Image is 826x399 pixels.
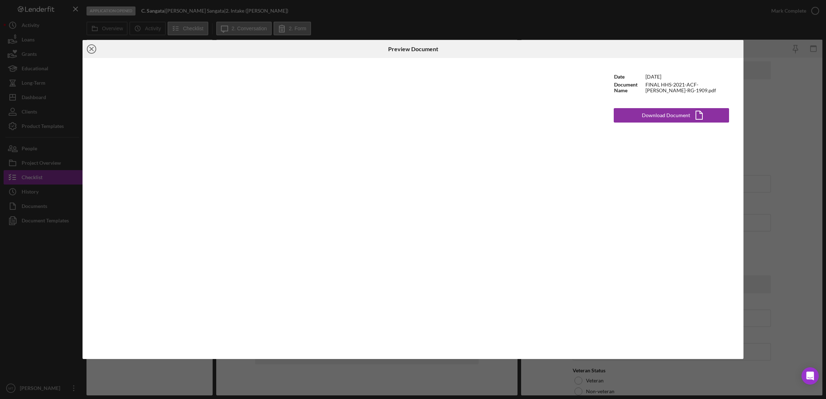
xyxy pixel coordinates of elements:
b: Document Name [614,81,638,93]
div: Open Intercom Messenger [801,367,819,385]
button: Download Document [614,108,729,123]
div: Download Document [642,108,690,123]
td: FINAL HHS-2021-ACF-[PERSON_NAME]-RG-1909.pdf [645,81,729,94]
td: [DATE] [645,72,729,81]
iframe: File preview [83,58,599,359]
h6: Preview Document [388,46,438,52]
b: Date [614,74,625,80]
